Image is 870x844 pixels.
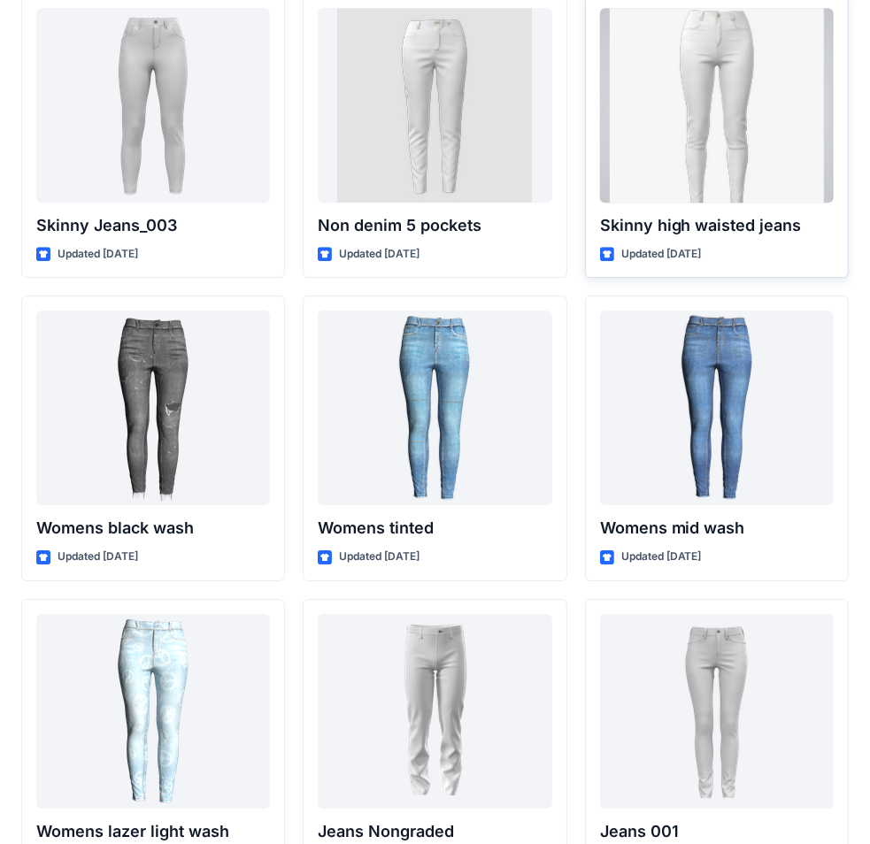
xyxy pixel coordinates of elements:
[36,516,270,541] p: Womens black wash
[36,8,270,203] a: Skinny Jeans_003
[600,213,834,238] p: Skinny high waisted jeans
[36,819,270,844] p: Womens lazer light wash
[339,245,420,264] p: Updated [DATE]
[318,311,551,505] a: Womens tinted
[318,819,551,844] p: Jeans Nongraded
[600,311,834,505] a: Womens mid wash
[600,819,834,844] p: Jeans 001
[58,548,138,566] p: Updated [DATE]
[339,548,420,566] p: Updated [DATE]
[600,516,834,541] p: Womens mid wash
[621,548,702,566] p: Updated [DATE]
[58,245,138,264] p: Updated [DATE]
[318,614,551,809] a: Jeans Nongraded
[36,213,270,238] p: Skinny Jeans_003
[36,614,270,809] a: Womens lazer light wash
[600,8,834,203] a: Skinny high waisted jeans
[600,614,834,809] a: Jeans 001
[621,245,702,264] p: Updated [DATE]
[318,8,551,203] a: Non denim 5 pockets
[36,311,270,505] a: Womens black wash
[318,516,551,541] p: Womens tinted
[318,213,551,238] p: Non denim 5 pockets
